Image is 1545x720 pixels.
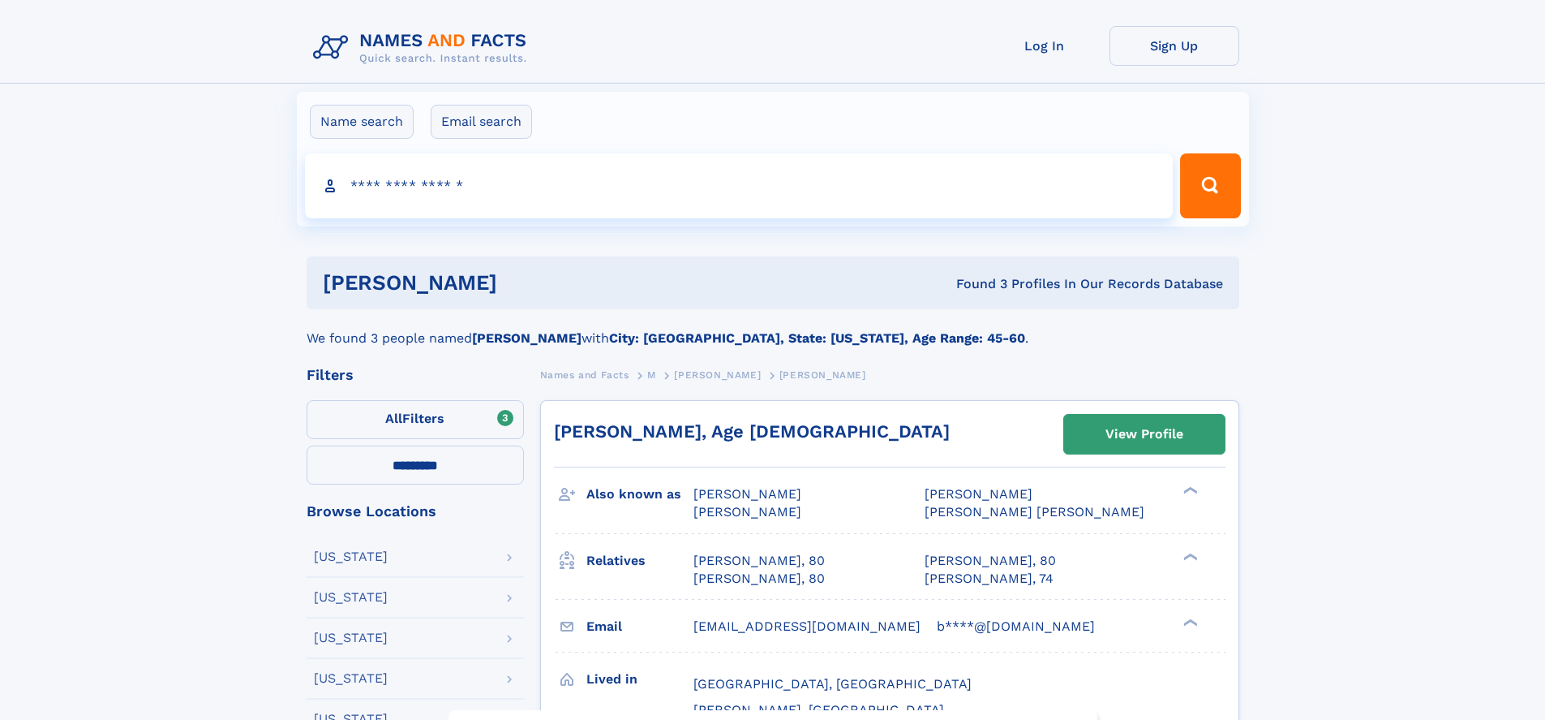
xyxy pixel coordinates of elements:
[1180,153,1240,218] button: Search Button
[647,369,656,381] span: M
[925,504,1144,520] span: [PERSON_NAME] [PERSON_NAME]
[307,26,540,70] img: Logo Names and Facts
[693,486,801,502] span: [PERSON_NAME]
[980,26,1109,66] a: Log In
[1105,416,1183,453] div: View Profile
[310,105,414,139] label: Name search
[586,481,693,508] h3: Also known as
[431,105,532,139] label: Email search
[586,547,693,575] h3: Relatives
[314,550,388,563] div: [US_STATE]
[307,368,524,382] div: Filters
[1179,617,1199,627] div: ❯
[307,504,524,519] div: Browse Locations
[693,676,972,692] span: [GEOGRAPHIC_DATA], [GEOGRAPHIC_DATA]
[693,504,801,520] span: [PERSON_NAME]
[674,364,761,385] a: [PERSON_NAME]
[305,153,1174,218] input: search input
[307,400,524,439] label: Filters
[314,632,388,645] div: [US_STATE]
[925,570,1054,588] a: [PERSON_NAME], 74
[1179,485,1199,496] div: ❯
[925,552,1056,570] a: [PERSON_NAME], 80
[586,613,693,640] h3: Email
[314,672,388,685] div: [US_STATE]
[693,552,825,570] a: [PERSON_NAME], 80
[1064,415,1225,454] a: View Profile
[540,364,629,385] a: Names and Facts
[609,330,1025,346] b: City: [GEOGRAPHIC_DATA], State: [US_STATE], Age Range: 45-60
[693,570,825,588] a: [PERSON_NAME], 80
[472,330,582,346] b: [PERSON_NAME]
[1109,26,1239,66] a: Sign Up
[385,411,402,426] span: All
[693,702,944,718] span: [PERSON_NAME], [GEOGRAPHIC_DATA]
[925,486,1032,502] span: [PERSON_NAME]
[554,421,950,442] a: [PERSON_NAME], Age [DEMOGRAPHIC_DATA]
[727,275,1223,293] div: Found 3 Profiles In Our Records Database
[693,619,921,634] span: [EMAIL_ADDRESS][DOMAIN_NAME]
[586,666,693,693] h3: Lived in
[647,364,656,385] a: M
[323,273,727,293] h1: [PERSON_NAME]
[674,369,761,381] span: [PERSON_NAME]
[1179,551,1199,562] div: ❯
[314,591,388,604] div: [US_STATE]
[779,369,866,381] span: [PERSON_NAME]
[307,309,1239,348] div: We found 3 people named with .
